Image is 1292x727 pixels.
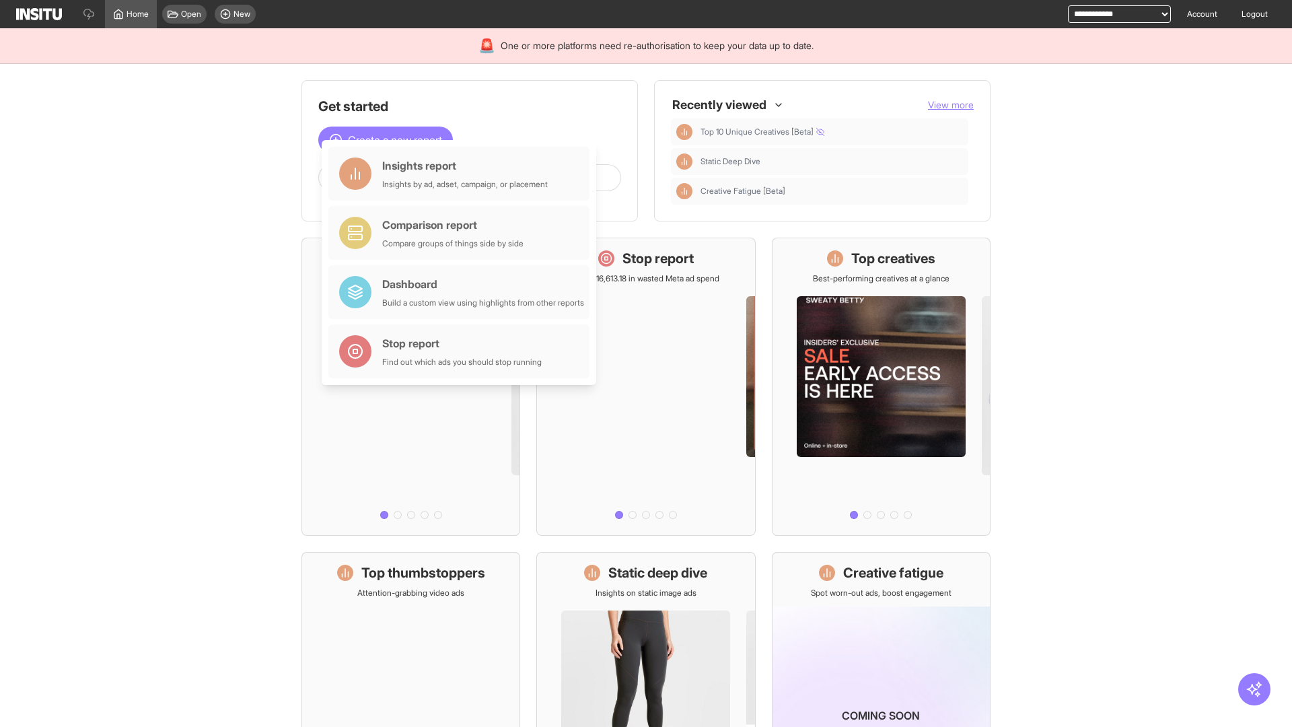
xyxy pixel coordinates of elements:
img: Logo [16,8,62,20]
p: Insights on static image ads [596,588,696,598]
span: Static Deep Dive [701,156,760,167]
a: What's live nowSee all active ads instantly [301,238,520,536]
p: Best-performing creatives at a glance [813,273,949,284]
div: 🚨 [478,36,495,55]
h1: Get started [318,97,621,116]
div: Comparison report [382,217,524,233]
button: View more [928,98,974,112]
span: Home [127,9,149,20]
h1: Top creatives [851,249,935,268]
span: Open [181,9,201,20]
a: Top creativesBest-performing creatives at a glance [772,238,991,536]
span: Creative Fatigue [Beta] [701,186,963,197]
div: Insights report [382,158,548,174]
span: Create a new report [348,132,442,148]
a: Stop reportSave £16,613.18 in wasted Meta ad spend [536,238,755,536]
div: Insights [676,183,692,199]
p: Save £16,613.18 in wasted Meta ad spend [572,273,719,284]
div: Insights [676,124,692,140]
div: Find out which ads you should stop running [382,357,542,368]
h1: Top thumbstoppers [361,563,485,582]
button: Create a new report [318,127,453,153]
span: Top 10 Unique Creatives [Beta] [701,127,963,137]
div: Insights by ad, adset, campaign, or placement [382,179,548,190]
h1: Stop report [622,249,694,268]
span: Creative Fatigue [Beta] [701,186,785,197]
span: Static Deep Dive [701,156,963,167]
p: Attention-grabbing video ads [357,588,464,598]
div: Insights [676,153,692,170]
span: Top 10 Unique Creatives [Beta] [701,127,824,137]
span: View more [928,99,974,110]
div: Compare groups of things side by side [382,238,524,249]
span: New [234,9,250,20]
div: Build a custom view using highlights from other reports [382,298,584,308]
h1: Static deep dive [608,563,707,582]
span: One or more platforms need re-authorisation to keep your data up to date. [501,39,814,53]
div: Stop report [382,335,542,351]
div: Dashboard [382,276,584,292]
